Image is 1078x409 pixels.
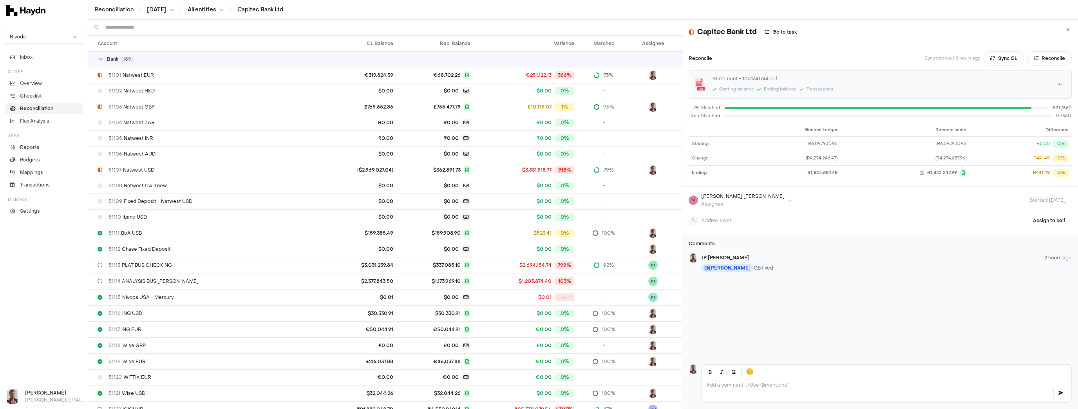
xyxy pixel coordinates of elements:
[807,86,833,93] div: Transactions
[1027,51,1072,65] button: Reconcile
[537,214,552,220] span: $0.00
[537,246,552,252] span: $0.00
[109,310,121,317] span: 51116
[109,374,122,380] span: 51120
[109,214,147,220] span: ibanq USD
[109,278,120,284] span: 51114
[320,289,396,305] td: $0.01
[320,257,396,273] td: $3,031,239.84
[320,146,396,162] td: $0.00
[25,396,83,404] p: [PERSON_NAME][EMAIL_ADDRESS][DOMAIN_NAME]
[109,104,155,110] span: Natwest GBP
[555,182,574,190] div: 0%
[648,357,658,366] img: JP Smit
[444,214,459,220] span: $0.00
[20,92,42,100] p: Checklist
[474,36,577,51] th: Variance
[924,55,980,62] p: Synced about 2 hours ago
[603,167,615,173] span: 79%
[88,36,320,51] th: Account
[109,294,121,300] span: 51115
[1053,154,1069,163] div: 0%
[534,230,552,236] span: $523.41
[237,6,283,13] a: Capitec Bank Ltd
[188,6,224,14] button: All entities
[432,230,461,236] span: $159,908.90
[648,244,658,254] img: JP Smit
[555,342,574,349] div: 0%
[1053,169,1069,177] div: 0%
[519,262,552,268] span: $2,694,154.74
[5,389,20,404] img: JP Smit
[555,71,574,79] div: 366%
[20,181,50,188] p: Transactions
[178,5,184,13] span: /
[444,342,459,349] span: £0.00
[844,141,966,147] button: R6,097,930.95
[109,151,122,157] span: 51106
[20,144,40,151] p: Reports
[5,206,83,217] a: Settings
[320,385,396,401] td: $32,044.26
[109,342,146,349] span: Wise GBP
[1027,214,1072,228] button: Assign to self
[432,278,461,284] span: $1,173,969.10
[137,5,143,13] span: /
[109,72,154,78] span: Natwest EUR
[537,135,552,141] span: ₹0.00
[320,162,396,178] td: ($2,969,027.04)
[841,124,969,137] th: Reconciliation
[746,367,754,376] span: 😊
[1036,141,1050,147] div: R0.00
[701,264,754,272] span: @ [PERSON_NAME]
[716,366,727,377] button: Italic (Ctrl+I)
[5,167,83,178] a: Mappings
[694,78,706,90] img: application/pdf
[937,141,966,147] span: R6,097,930.95
[689,241,1072,247] h3: Comments
[603,72,615,78] span: 73%
[109,119,122,126] span: 51104
[526,72,552,78] span: €251,122.13
[20,54,33,61] span: Inbox
[109,198,192,204] span: Fixed Deposit - Natwest USD
[648,71,658,80] img: JP Smit
[535,358,552,365] span: €0.00
[745,124,841,137] th: General Ledger
[603,294,605,300] span: -
[969,124,1072,137] th: Difference
[5,179,83,190] a: Transactions
[109,119,155,126] span: Natwest ZAR
[537,342,552,349] span: £0.00
[689,364,698,374] img: JP Smit
[555,326,574,333] div: 0%
[648,341,658,350] img: JP Smit
[444,88,459,94] span: $0.00
[728,366,739,377] button: Underline (Ctrl+U)
[537,390,552,396] span: $0.00
[5,103,83,114] a: Reconciliation
[8,197,27,203] h3: Manage
[5,52,83,63] button: Inbox
[20,118,49,125] p: Flux Analysis
[5,78,83,89] a: Overview
[689,193,792,207] button: AF[PERSON_NAME] [PERSON_NAME]Assignee
[320,241,396,257] td: $0.00
[228,5,233,13] span: /
[602,230,615,236] span: 100%
[648,325,658,334] button: JP Smit
[1033,155,1050,162] div: R441.49
[444,135,459,141] span: ₹0.00
[1053,105,1072,112] span: 531 / 560
[555,389,574,397] div: 0%
[648,277,658,286] button: KT
[109,326,141,333] span: ING EUR
[320,130,396,146] td: ₹0.00
[603,135,605,141] span: -
[648,293,658,302] span: KT
[555,245,574,253] div: 0%
[748,141,837,147] div: R6,097,930.95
